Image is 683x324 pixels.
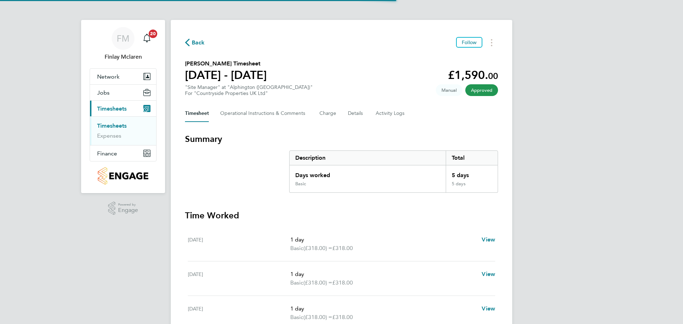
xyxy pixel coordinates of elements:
button: Operational Instructions & Comments [220,105,308,122]
a: 20 [140,27,154,50]
h3: Summary [185,133,498,145]
a: View [482,235,495,244]
div: [DATE] [188,304,290,322]
div: For "Countryside Properties UK Ltd" [185,90,313,96]
span: Basic [290,313,303,322]
nav: Main navigation [81,20,165,193]
button: Timesheets Menu [485,37,498,48]
span: 20 [149,30,157,38]
span: £318.00 [332,279,353,286]
button: Activity Logs [376,105,406,122]
span: View [482,305,495,312]
p: 1 day [290,270,476,278]
a: FMFinlay Mclaren [90,27,157,61]
span: 00 [488,71,498,81]
span: (£318.00) = [303,279,332,286]
div: Days worked [290,165,446,181]
span: This timesheet has been approved. [465,84,498,96]
a: View [482,304,495,313]
span: Follow [462,39,477,46]
span: Basic [290,244,303,253]
a: View [482,270,495,278]
span: FM [117,34,129,43]
div: Basic [295,181,306,187]
div: 5 days [446,165,498,181]
button: Jobs [90,85,156,100]
span: Timesheets [97,105,127,112]
span: (£318.00) = [303,245,332,251]
a: Go to home page [90,167,157,185]
button: Charge [319,105,337,122]
button: Details [348,105,364,122]
app-decimal: £1,590. [448,68,498,82]
div: Timesheets [90,116,156,145]
span: £318.00 [332,245,353,251]
span: Basic [290,278,303,287]
a: Powered byEngage [108,202,138,215]
span: This timesheet was manually created. [436,84,462,96]
img: countryside-properties-logo-retina.png [98,167,148,185]
span: Engage [118,207,138,213]
div: 5 days [446,181,498,192]
span: View [482,271,495,277]
p: 1 day [290,235,476,244]
span: Network [97,73,120,80]
div: "Site Manager" at "Alphington ([GEOGRAPHIC_DATA])" [185,84,313,96]
button: Timesheets [90,101,156,116]
button: Follow [456,37,482,48]
div: Description [290,151,446,165]
span: Jobs [97,89,110,96]
button: Back [185,38,205,47]
p: 1 day [290,304,476,313]
button: Network [90,69,156,84]
h3: Time Worked [185,210,498,221]
div: Total [446,151,498,165]
span: View [482,236,495,243]
a: Timesheets [97,122,127,129]
a: Expenses [97,132,121,139]
span: £318.00 [332,314,353,320]
h2: [PERSON_NAME] Timesheet [185,59,267,68]
h1: [DATE] - [DATE] [185,68,267,82]
div: Summary [289,150,498,193]
span: Finlay Mclaren [90,53,157,61]
span: (£318.00) = [303,314,332,320]
button: Timesheet [185,105,209,122]
div: [DATE] [188,235,290,253]
div: [DATE] [188,270,290,287]
span: Finance [97,150,117,157]
button: Finance [90,145,156,161]
span: Back [192,38,205,47]
span: Powered by [118,202,138,208]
